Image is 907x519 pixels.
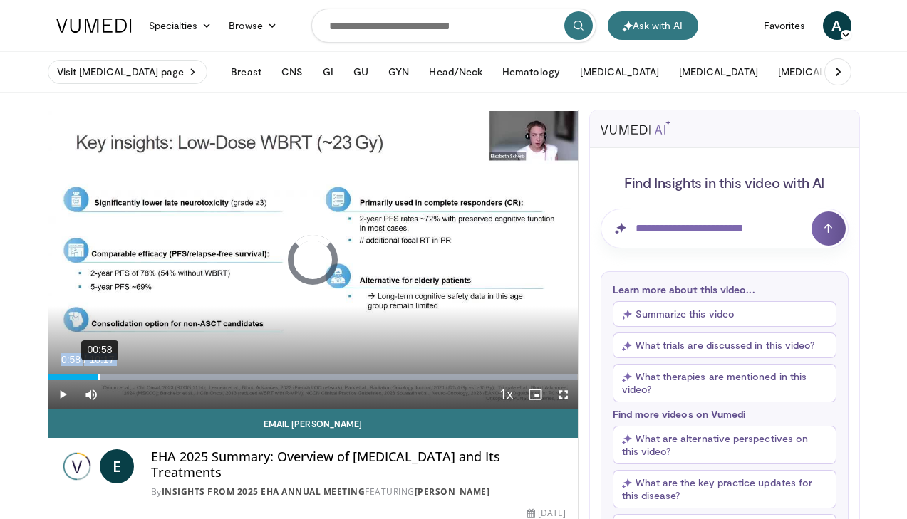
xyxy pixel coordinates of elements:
a: Visit [MEDICAL_DATA] page [48,60,208,84]
button: What trials are discussed in this video? [613,332,836,358]
img: vumedi-ai-logo.svg [601,120,670,135]
button: Enable picture-in-picture mode [521,380,549,409]
a: [PERSON_NAME] [415,486,490,498]
p: Find more videos on Vumedi [613,408,836,420]
span: / [84,354,87,365]
p: Learn more about this video... [613,283,836,295]
button: Ask with AI [608,11,698,40]
span: 0:58 [61,354,81,365]
a: Email [PERSON_NAME] [48,409,578,438]
button: Play [48,380,77,409]
a: Insights from 2025 EHA Annual Meeting [162,486,366,498]
button: Head/Neck [420,58,491,86]
img: VuMedi Logo [56,19,132,33]
button: [MEDICAL_DATA] [769,58,866,86]
input: Search topics, interventions [311,9,596,43]
button: Mute [77,380,105,409]
a: Specialties [140,11,221,40]
button: Summarize this video [613,301,836,327]
video-js: Video Player [48,110,578,409]
button: GU [345,58,377,86]
button: GI [314,58,342,86]
button: CNS [273,58,311,86]
button: What are the key practice updates for this disease? [613,470,836,508]
button: What therapies are mentioned in this video? [613,364,836,402]
span: 10:17 [89,354,114,365]
div: Progress Bar [48,374,578,380]
input: Question for AI [601,209,849,248]
button: Breast [222,58,269,86]
button: GYN [380,58,418,86]
h4: Find Insights in this video with AI [601,173,849,192]
button: Fullscreen [549,380,578,409]
h4: EHA 2025 Summary: Overview of [MEDICAL_DATA] and Its Treatments [151,449,566,480]
img: Insights from 2025 EHA Annual Meeting [60,449,94,483]
button: [MEDICAL_DATA] [571,58,668,86]
a: Favorites [755,11,814,40]
button: Hematology [494,58,569,86]
a: Browse [220,11,286,40]
a: A [823,11,851,40]
a: E [100,449,134,483]
div: By FEATURING [151,486,566,498]
button: [MEDICAL_DATA] [670,58,767,86]
button: Playback Rate [492,380,521,409]
button: What are alternative perspectives on this video? [613,426,836,464]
